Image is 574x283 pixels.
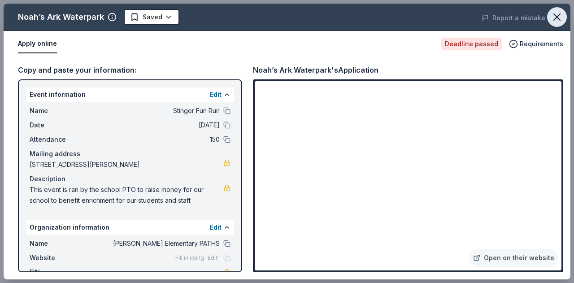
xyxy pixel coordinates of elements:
span: 150 [90,134,220,145]
button: Edit [210,222,222,233]
span: Website [30,253,90,263]
div: Organization information [26,220,234,235]
span: [STREET_ADDRESS][PERSON_NAME] [30,159,223,170]
span: Fill in using "Edit" [175,254,220,261]
span: Attendance [30,134,90,145]
button: Report a mistake [482,13,545,23]
button: Requirements [509,39,563,49]
span: [DATE] [90,120,220,131]
span: EIN [30,267,90,278]
span: Name [30,238,90,249]
span: Name [30,105,90,116]
span: Requirements [520,39,563,49]
span: Saved [143,12,162,22]
div: Mailing address [30,148,230,159]
span: This event is ran by the school PTO to raise money for our school to benefit enrichment for our s... [30,184,223,206]
div: Copy and paste your information: [18,64,242,76]
span: Stinger Fun Run [90,105,220,116]
div: Event information [26,87,234,102]
div: Noah’s Ark Waterpark [18,10,104,24]
a: Open on their website [470,249,558,267]
div: Deadline passed [441,38,502,50]
span: [PERSON_NAME] Elementary PATHS [90,238,220,249]
span: Date [30,120,90,131]
button: Apply online [18,35,57,53]
button: Saved [124,9,179,25]
div: Noah’s Ark Waterpark's Application [253,64,378,76]
button: Edit [210,89,222,100]
div: Description [30,174,230,184]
